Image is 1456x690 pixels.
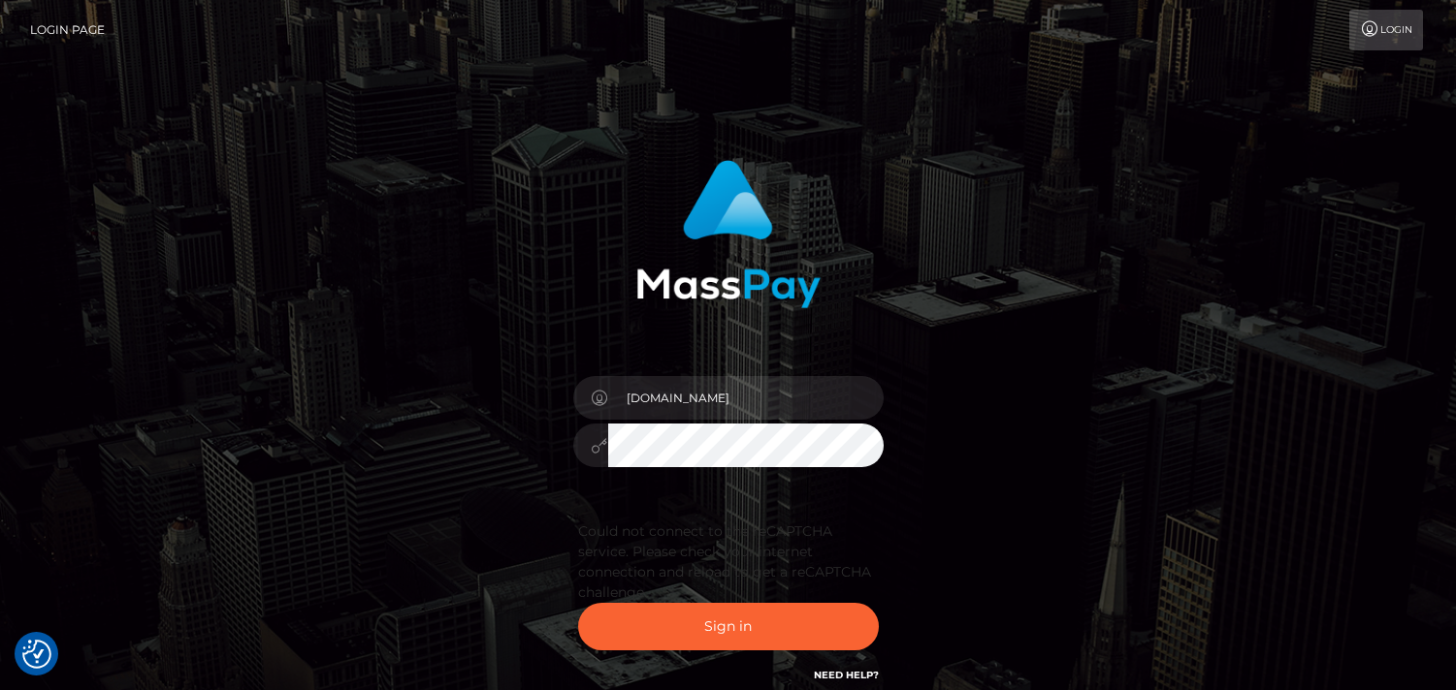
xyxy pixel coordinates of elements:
img: MassPay Login [636,160,821,308]
a: Need Help? [814,669,879,681]
a: Login [1349,10,1423,50]
button: Sign in [578,603,879,650]
img: Revisit consent button [22,640,51,669]
a: Login Page [30,10,105,50]
button: Consent Preferences [22,640,51,669]
input: Username... [608,376,884,420]
div: Could not connect to the reCAPTCHA service. Please check your internet connection and reload to g... [578,521,879,603]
